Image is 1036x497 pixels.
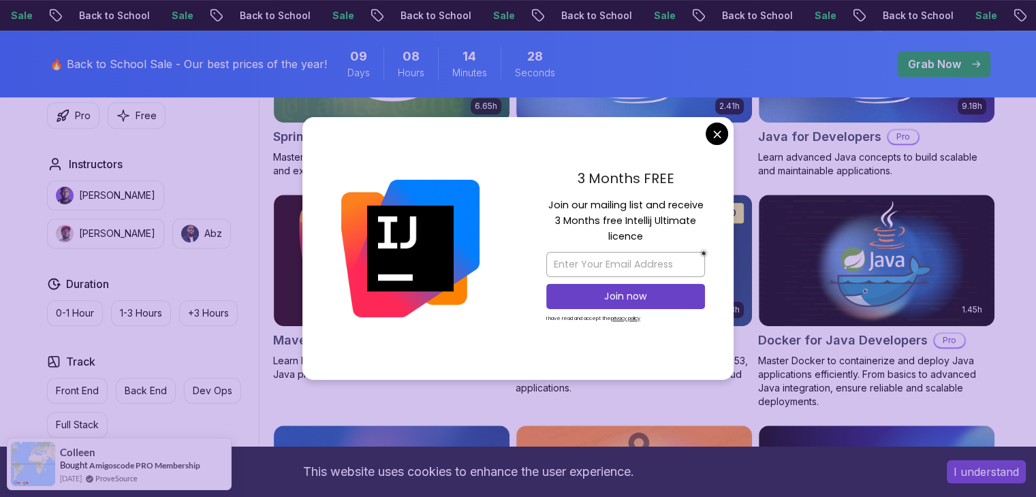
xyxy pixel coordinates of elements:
[188,306,229,320] p: +3 Hours
[273,127,371,146] h2: Spring Data JPA
[398,66,424,80] span: Hours
[273,354,510,381] p: Learn how to use Maven to build and manage your Java projects
[389,9,482,22] p: Back to School
[475,101,497,112] p: 6.65h
[47,180,164,210] button: instructor img[PERSON_NAME]
[160,9,204,22] p: Sale
[111,300,171,326] button: 1-3 Hours
[120,306,162,320] p: 1-3 Hours
[803,9,847,22] p: Sale
[47,102,99,129] button: Pro
[527,47,543,66] span: 28 Seconds
[172,219,231,248] button: instructor imgAbz
[947,460,1026,483] button: Accept cookies
[60,472,82,484] span: [DATE]
[758,150,995,178] p: Learn advanced Java concepts to build scalable and maintainable applications.
[56,306,94,320] p: 0-1 Hour
[108,102,166,129] button: Free
[758,194,995,409] a: Docker for Java Developers card1.45hDocker for Java DevelopersProMaster Docker to containerize an...
[47,300,103,326] button: 0-1 Hour
[125,384,167,398] p: Back End
[273,150,510,178] p: Master database management, advanced querying, and expert data handling with ease
[935,334,964,347] p: Pro
[273,331,379,350] h2: Maven Essentials
[47,412,108,438] button: Full Stack
[515,66,555,80] span: Seconds
[462,47,476,66] span: 14 Minutes
[758,354,995,408] p: Master Docker to containerize and deploy Java applications efficiently. From basics to advanced J...
[273,194,510,382] a: Maven Essentials card54mMaven EssentialsProLearn how to use Maven to build and manage your Java p...
[642,9,686,22] p: Sale
[758,127,881,146] h2: Java for Developers
[710,9,803,22] p: Back to School
[89,460,200,470] a: Amigoscode PRO Membership
[50,56,327,72] p: 🔥 Back to School Sale - Our best prices of the year!
[56,384,99,398] p: Front End
[56,225,74,242] img: instructor img
[550,9,642,22] p: Back to School
[204,227,222,240] p: Abz
[758,331,928,350] h2: Docker for Java Developers
[964,9,1007,22] p: Sale
[179,300,238,326] button: +3 Hours
[962,101,982,112] p: 9.18h
[228,9,321,22] p: Back to School
[350,47,367,66] span: 9 Days
[10,457,926,487] div: This website uses cookies to enhance the user experience.
[75,109,91,123] p: Pro
[908,56,961,72] p: Grab Now
[56,418,99,432] p: Full Stack
[79,189,155,202] p: [PERSON_NAME]
[95,472,138,484] a: ProveSource
[116,378,176,404] button: Back End
[47,219,164,248] button: instructor img[PERSON_NAME]
[60,447,95,458] span: Colleen
[452,66,487,80] span: Minutes
[79,227,155,240] p: [PERSON_NAME]
[66,276,109,292] h2: Duration
[11,442,55,486] img: provesource social proof notification image
[888,130,918,144] p: Pro
[321,9,364,22] p: Sale
[274,195,509,327] img: Maven Essentials card
[871,9,964,22] p: Back to School
[181,225,199,242] img: instructor img
[47,378,108,404] button: Front End
[184,378,241,404] button: Dev Ops
[60,460,88,470] span: Bought
[67,9,160,22] p: Back to School
[66,353,95,370] h2: Track
[136,109,157,123] p: Free
[962,304,982,315] p: 1.45h
[719,101,740,112] p: 2.41h
[69,156,123,172] h2: Instructors
[403,47,420,66] span: 8 Hours
[56,187,74,204] img: instructor img
[759,195,994,327] img: Docker for Java Developers card
[482,9,525,22] p: Sale
[347,66,370,80] span: Days
[193,384,232,398] p: Dev Ops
